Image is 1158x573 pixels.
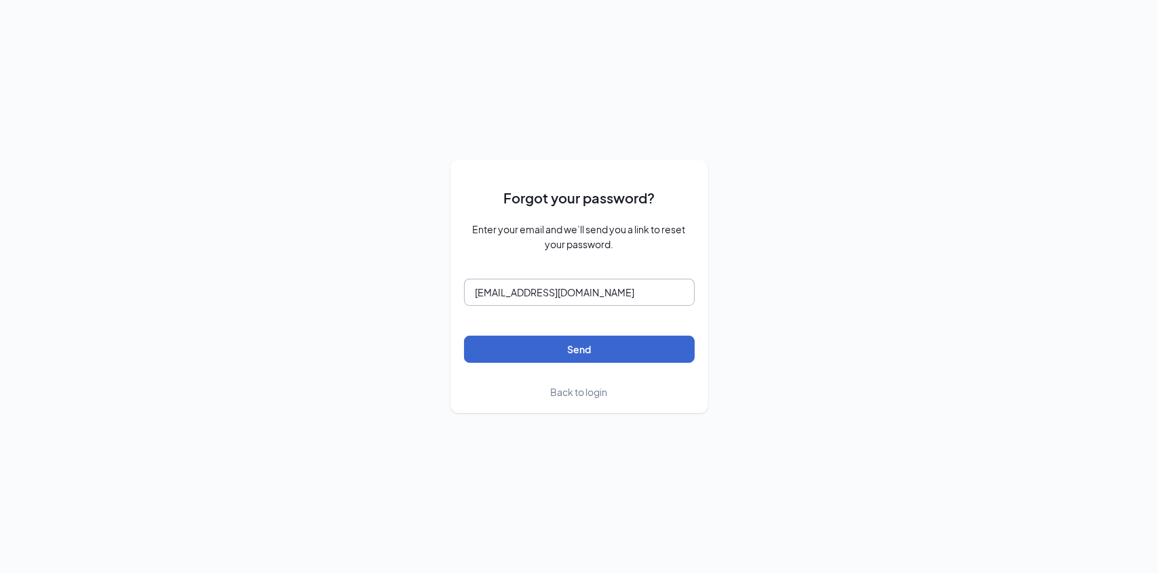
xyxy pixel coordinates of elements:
[551,386,608,398] span: Back to login
[551,384,608,399] a: Back to login
[464,222,695,252] span: Enter your email and we’ll send you a link to reset your password.
[503,187,655,208] span: Forgot your password?
[464,336,695,363] button: Send
[464,279,695,306] input: Email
